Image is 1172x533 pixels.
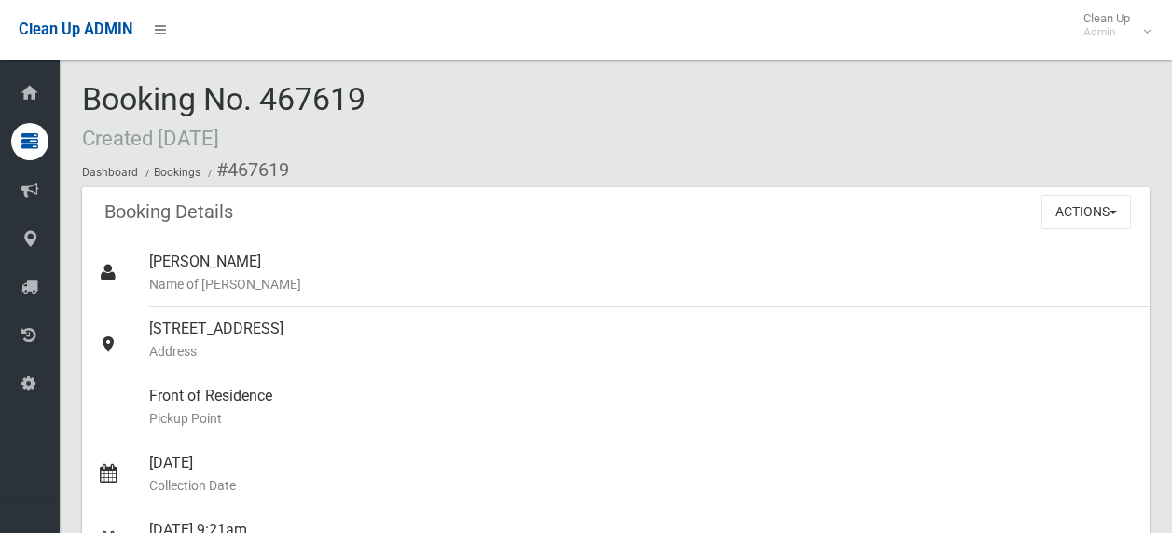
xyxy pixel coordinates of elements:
[149,239,1135,307] div: [PERSON_NAME]
[154,166,200,179] a: Bookings
[82,166,138,179] a: Dashboard
[82,194,255,230] header: Booking Details
[149,273,1135,295] small: Name of [PERSON_NAME]
[82,126,219,150] small: Created [DATE]
[149,307,1135,374] div: [STREET_ADDRESS]
[149,441,1135,508] div: [DATE]
[19,20,132,38] span: Clean Up ADMIN
[203,153,289,187] li: #467619
[82,80,365,153] span: Booking No. 467619
[149,474,1135,497] small: Collection Date
[1074,11,1149,39] span: Clean Up
[1083,25,1130,39] small: Admin
[149,374,1135,441] div: Front of Residence
[149,340,1135,362] small: Address
[149,407,1135,430] small: Pickup Point
[1041,195,1131,229] button: Actions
